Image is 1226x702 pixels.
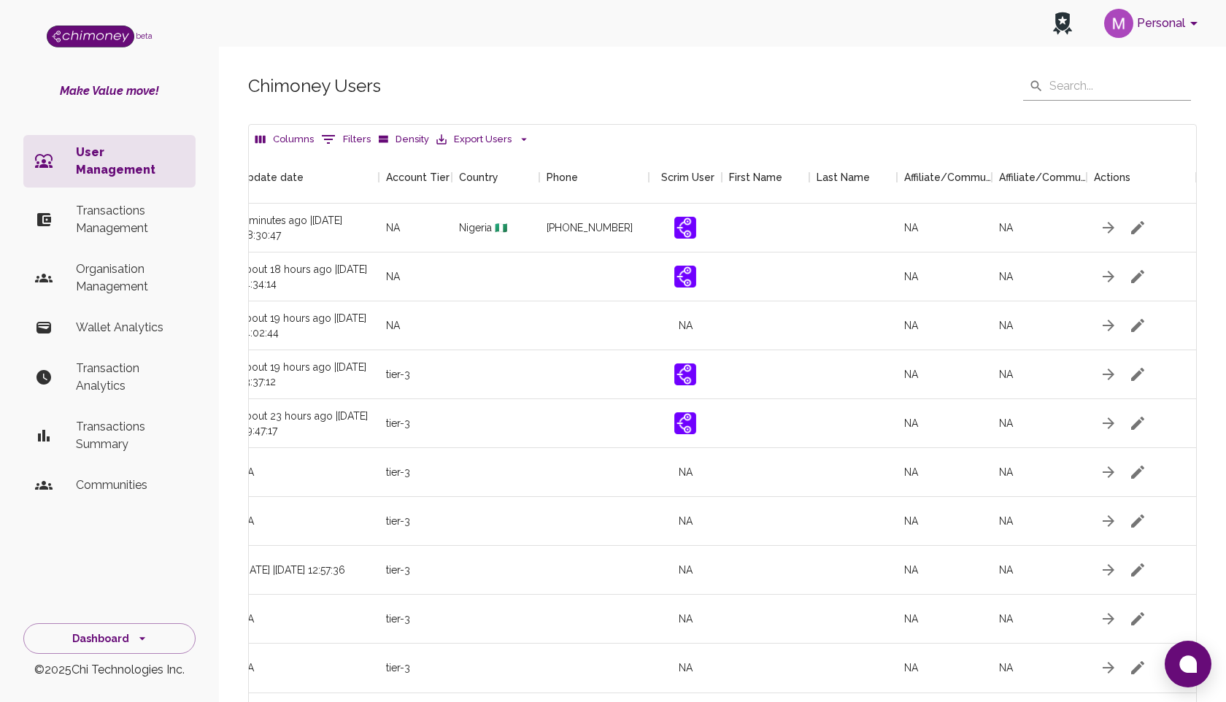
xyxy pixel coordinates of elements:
[897,151,992,204] div: Affiliate/Community
[233,350,379,399] div: about 19 hours ago | [DATE] 13:37:12
[649,301,722,350] div: NA
[897,350,992,399] div: NA
[992,204,1087,252] div: NA
[233,644,379,693] div: NA
[729,151,782,204] div: First Name
[649,546,722,595] div: NA
[433,128,533,151] button: Export Users
[76,418,184,453] p: Transactions Summary
[1094,151,1130,204] div: Actions
[1049,72,1191,101] input: Search...
[379,252,452,301] div: NA
[897,546,992,595] div: NA
[136,31,153,40] span: beta
[992,399,1087,448] div: NA
[649,644,722,693] div: NA
[233,151,379,204] div: Update date
[233,595,379,644] div: NA
[992,151,1087,204] div: Affiliate/Community ID
[674,412,696,434] img: favicon.ico
[897,399,992,448] div: NA
[547,151,578,204] div: Phone
[722,151,809,204] div: First Name
[661,151,714,204] div: Scrim User
[674,217,696,239] img: favicon.ico
[904,151,992,204] div: Affiliate/Community
[233,448,379,497] div: NA
[1165,641,1211,687] button: Open chat window
[374,128,433,151] button: Density
[897,301,992,350] div: NA
[1104,9,1133,38] img: avatar
[1098,4,1208,42] button: account of current user
[817,151,870,204] div: Last Name
[1087,151,1196,204] div: Actions
[897,204,992,252] div: NA
[47,26,134,47] img: Logo
[999,151,1087,204] div: Affiliate/Community ID
[649,497,722,546] div: NA
[233,546,379,595] div: [DATE] | [DATE] 12:57:36
[233,252,379,301] div: about 18 hours ago | [DATE] 14:34:14
[233,204,379,252] div: 4 minutes ago | [DATE] 08:30:47
[992,644,1087,693] div: NA
[76,144,184,179] p: User Management
[897,448,992,497] div: NA
[379,204,452,252] div: NA
[809,151,897,204] div: Last Name
[233,497,379,546] div: NA
[674,363,696,385] img: favicon.ico
[248,74,381,98] h5: Chimoney Users
[649,448,722,497] div: NA
[539,151,649,204] div: Phone
[76,319,184,336] p: Wallet Analytics
[452,151,539,204] div: Country
[76,360,184,395] p: Transaction Analytics
[459,151,498,204] div: Country
[76,202,184,237] p: Transactions Management
[317,128,374,151] button: Show filters
[386,151,450,204] div: Account Tier
[233,399,379,448] div: about 23 hours ago | [DATE] 09:47:17
[897,252,992,301] div: NA
[379,151,452,204] div: Account Tier
[379,301,452,350] div: NA
[992,497,1087,546] div: NA
[897,497,992,546] div: NA
[76,477,184,494] p: Communities
[240,151,304,204] div: Update date
[992,252,1087,301] div: NA
[674,266,696,288] img: favicon.ico
[992,448,1087,497] div: NA
[379,497,452,546] div: tier-3
[379,546,452,595] div: tier-3
[233,301,379,350] div: about 19 hours ago | [DATE] 14:02:44
[379,448,452,497] div: tier-3
[547,220,633,235] div: +2348126955352
[379,399,452,448] div: tier-3
[992,546,1087,595] div: NA
[897,644,992,693] div: NA
[76,261,184,296] p: Organisation Management
[379,595,452,644] div: tier-3
[252,128,317,151] button: Select columns
[992,301,1087,350] div: NA
[452,204,539,252] div: Nigeria 🇳🇬
[649,595,722,644] div: NA
[992,350,1087,399] div: NA
[379,350,452,399] div: tier-3
[649,151,722,204] div: Scrim User
[897,595,992,644] div: NA
[23,623,196,655] button: Dashboard
[379,644,452,693] div: tier-3
[992,595,1087,644] div: NA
